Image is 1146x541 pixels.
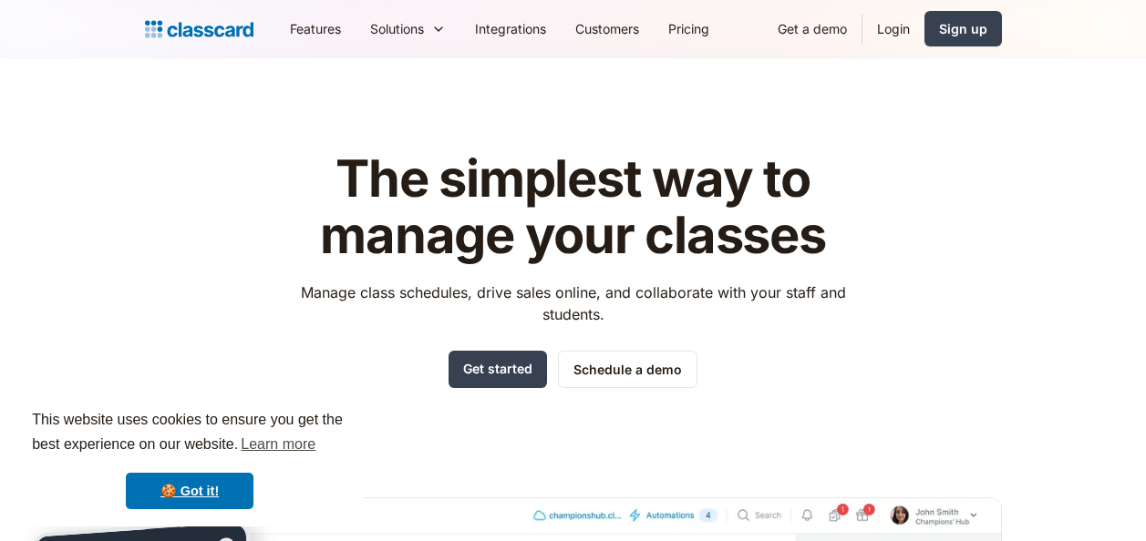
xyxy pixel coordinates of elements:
[15,392,365,526] div: cookieconsent
[284,151,862,263] h1: The simplest way to manage your classes
[561,8,654,49] a: Customers
[654,8,724,49] a: Pricing
[939,19,987,38] div: Sign up
[924,11,1002,46] a: Sign up
[126,473,253,509] a: dismiss cookie message
[32,409,347,458] span: This website uses cookies to ensure you get the best experience on our website.
[238,431,318,458] a: learn more about cookies
[356,8,460,49] div: Solutions
[862,8,924,49] a: Login
[763,8,862,49] a: Get a demo
[145,16,253,42] a: home
[449,351,547,388] a: Get started
[460,8,561,49] a: Integrations
[275,8,356,49] a: Features
[284,281,862,325] p: Manage class schedules, drive sales online, and collaborate with your staff and students.
[370,19,424,38] div: Solutions
[558,351,697,388] a: Schedule a demo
